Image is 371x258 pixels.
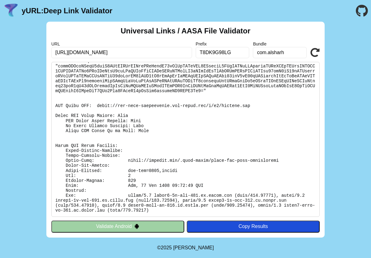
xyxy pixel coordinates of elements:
label: URL [51,41,192,46]
img: droidIcon.svg [134,224,139,229]
input: Optional [196,47,249,58]
button: Validate Android [51,221,184,232]
label: Bundle [253,41,307,46]
button: Copy Results [187,221,320,232]
input: Required [51,47,192,58]
input: Optional [253,47,307,58]
h2: Universal Links / AASA File Validator [121,27,250,35]
pre: Lorem ipsu do: sitam://consect.adi/.elit-seddo/eiusm-tem-inci-utlaboreetd Ma Aliquaen: Admi Venia... [51,62,320,217]
img: yURL Logo [3,3,19,19]
div: Copy Results [190,224,317,229]
span: 2025 [161,245,172,250]
a: Michael Ibragimchayev's Personal Site [173,245,214,250]
label: Prefix [196,41,249,46]
a: yURL:Deep Link Validator [22,6,112,15]
footer: © [157,238,214,258]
